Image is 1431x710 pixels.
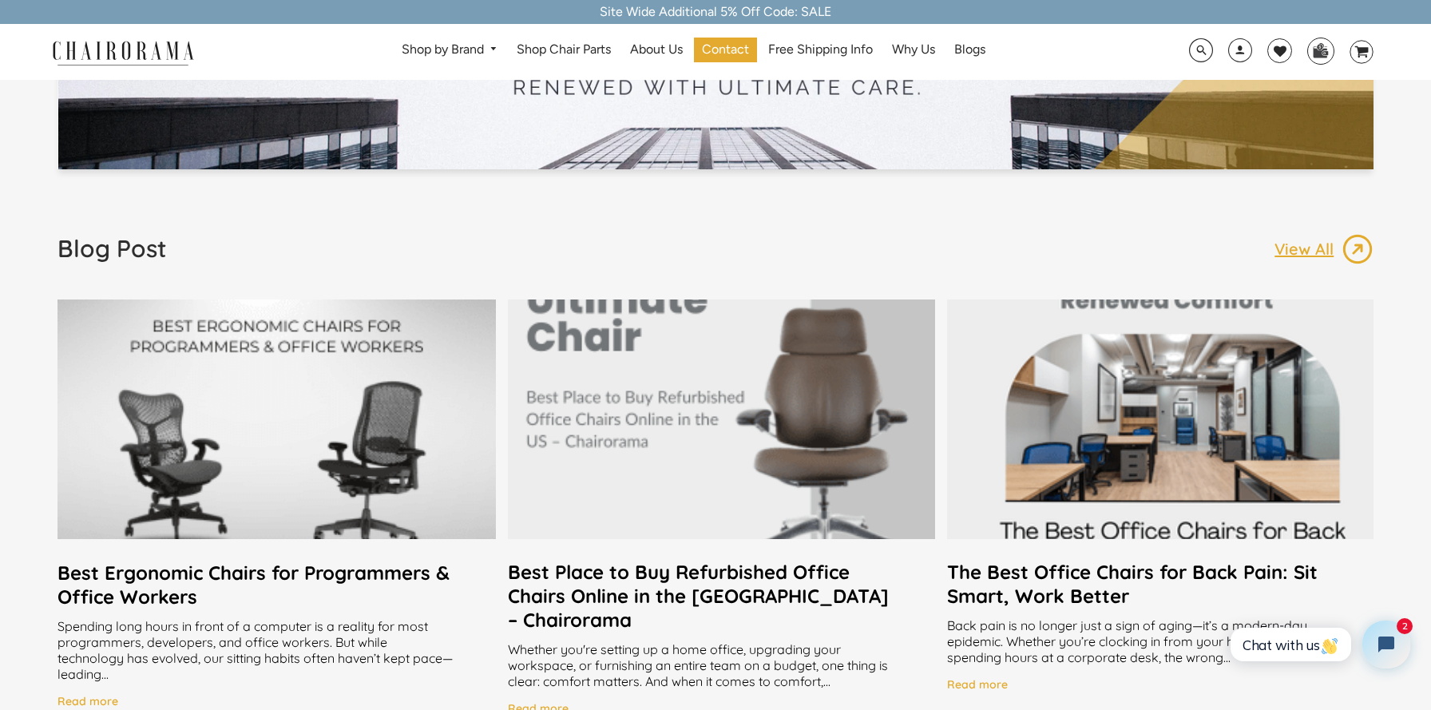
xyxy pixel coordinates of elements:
h4: Read more [57,694,118,708]
iframe: Tidio Chat [1213,607,1424,682]
a: Read more [947,677,1008,697]
div: Whether you're setting up a home office, upgrading your workspace, or furnishing an entire team o... [508,641,935,689]
a: Blogs [946,38,993,62]
div: Back pain is no longer just a sign of aging—it’s a modern-day epidemic. Whether you’re clocking i... [947,617,1374,665]
span: Why Us [892,42,935,58]
span: Contact [702,42,749,58]
nav: DesktopNavigation [271,38,1116,67]
a: About Us [622,38,691,62]
div: Spending long hours in front of a computer is a reality for most programmers, developers, and off... [57,618,497,682]
a: Shop by Brand [394,38,506,62]
a: Contact [694,38,757,62]
p: View All [1274,239,1342,260]
a: Why Us [884,38,943,62]
img: image_13.png [1342,233,1374,265]
a: Best Ergonomic Chairs for Programmers & Office Workers [57,561,497,609]
span: Free Shipping Info [768,42,873,58]
img: WhatsApp_Image_2024-07-12_at_16.23.01.webp [1308,38,1333,62]
a: View All [1274,233,1374,265]
span: Shop Chair Parts [517,42,611,58]
a: Best Place to Buy Refurbished Office Chairs Online in the [GEOGRAPHIC_DATA] – Chairorama [508,560,935,632]
img: chairorama [43,38,203,66]
h2: Blog Post [57,233,167,264]
span: About Us [630,42,683,58]
a: Free Shipping Info [760,38,881,62]
a: The Best Office Chairs for Back Pain: Sit Smart, Work Better [947,560,1374,608]
h4: Read more [947,677,1008,692]
span: Blogs [954,42,985,58]
a: Shop Chair Parts [509,38,619,62]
